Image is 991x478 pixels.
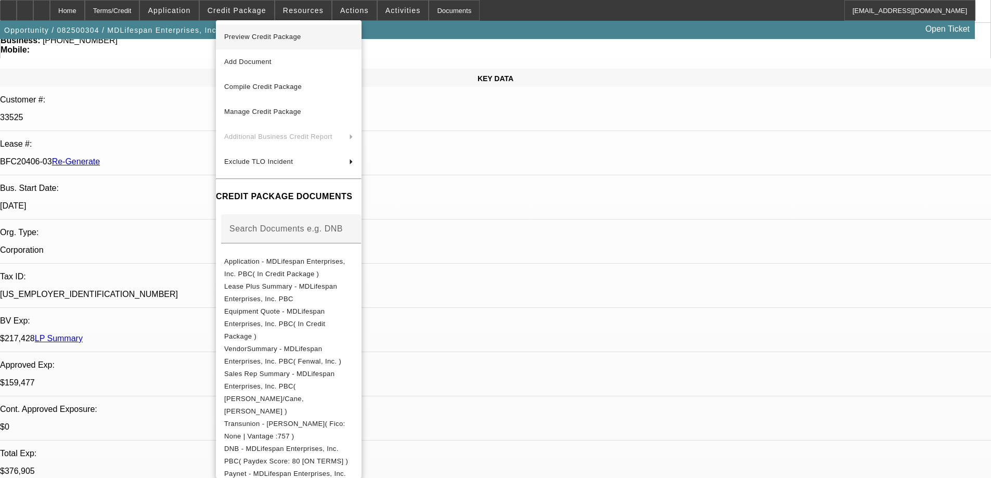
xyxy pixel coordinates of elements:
button: Transunion - Savage, Paul( Fico: None | Vantage :757 ) [216,418,362,443]
button: DNB - MDLifespan Enterprises, Inc. PBC( Paydex Score: 80 [ON TERMS] ) [216,443,362,468]
h4: CREDIT PACKAGE DOCUMENTS [216,190,362,203]
span: Exclude TLO Incident [224,158,293,165]
button: Equipment Quote - MDLifespan Enterprises, Inc. PBC( In Credit Package ) [216,305,362,343]
button: Lease Plus Summary - MDLifespan Enterprises, Inc. PBC [216,280,362,305]
span: Sales Rep Summary - MDLifespan Enterprises, Inc. PBC( [PERSON_NAME]/Cane, [PERSON_NAME] ) [224,370,334,415]
span: Transunion - [PERSON_NAME]( Fico: None | Vantage :757 ) [224,420,345,440]
button: Sales Rep Summary - MDLifespan Enterprises, Inc. PBC( O'Connor, Kevin/Cane, Chase ) [216,368,362,418]
span: Add Document [224,58,272,66]
span: Compile Credit Package [224,83,302,91]
span: DNB - MDLifespan Enterprises, Inc. PBC( Paydex Score: 80 [ON TERMS] ) [224,445,348,465]
span: Application - MDLifespan Enterprises, Inc. PBC( In Credit Package ) [224,257,345,278]
span: VendorSummary - MDLifespan Enterprises, Inc. PBC( Fenwal, Inc. ) [224,345,341,365]
span: Preview Credit Package [224,33,301,41]
span: Manage Credit Package [224,108,301,115]
span: Equipment Quote - MDLifespan Enterprises, Inc. PBC( In Credit Package ) [224,307,325,340]
button: VendorSummary - MDLifespan Enterprises, Inc. PBC( Fenwal, Inc. ) [216,343,362,368]
button: Application - MDLifespan Enterprises, Inc. PBC( In Credit Package ) [216,255,362,280]
span: Lease Plus Summary - MDLifespan Enterprises, Inc. PBC [224,282,337,303]
mat-label: Search Documents e.g. DNB [229,224,343,233]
